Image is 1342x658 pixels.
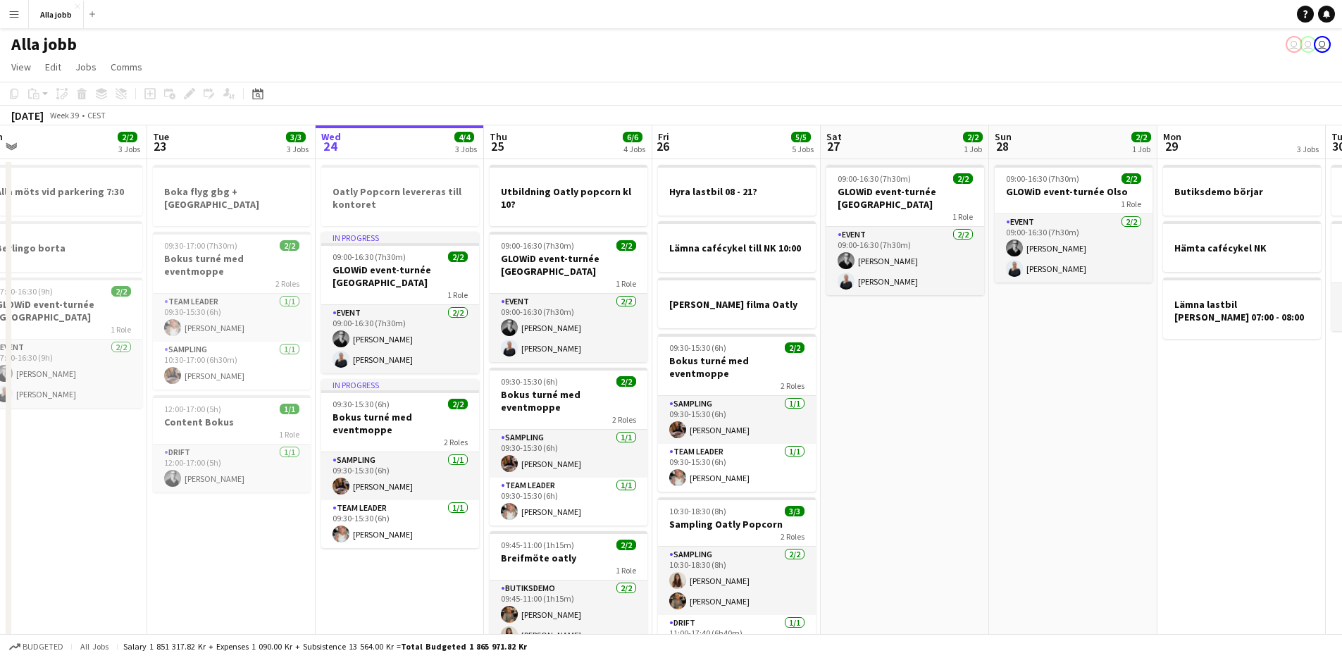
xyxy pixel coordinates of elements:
h3: Bokus turné med eventmoppe [490,388,647,414]
app-job-card: 09:00-16:30 (7h30m)2/2GLOWiD event-turnée [GEOGRAPHIC_DATA]1 RoleEvent2/209:00-16:30 (7h30m)[PERS... [490,232,647,362]
span: 3/3 [785,506,804,516]
span: 09:30-15:30 (6h) [333,399,390,409]
h3: GLOWiD event-turnée [GEOGRAPHIC_DATA] [826,185,984,211]
app-user-avatar: Hedda Lagerbielke [1300,36,1317,53]
span: 23 [151,138,169,154]
app-card-role: Sampling1/109:30-15:30 (6h)[PERSON_NAME] [490,430,647,478]
span: Jobs [75,61,97,73]
span: 09:30-17:00 (7h30m) [164,240,237,251]
app-card-role: Event2/209:00-16:30 (7h30m)[PERSON_NAME][PERSON_NAME] [995,214,1152,283]
h3: Breifmöte oatly [490,552,647,564]
div: 09:30-15:30 (6h)2/2Bokus turné med eventmoppe2 RolesSampling1/109:30-15:30 (6h)[PERSON_NAME]Team ... [490,368,647,526]
span: 09:30-15:30 (6h) [501,376,558,387]
span: Budgeted [23,642,63,652]
span: 09:00-16:30 (7h30m) [501,240,574,251]
span: 2/2 [616,376,636,387]
span: 2/2 [963,132,983,142]
h3: Bokus turné med eventmoppe [658,354,816,380]
div: Hyra lastbil 08 - 21? [658,165,816,216]
app-job-card: 09:30-17:00 (7h30m)2/2Bokus turné med eventmoppe2 RolesTeam Leader1/109:30-15:30 (6h)[PERSON_NAME... [153,232,311,390]
span: 09:45-11:00 (1h15m) [501,540,574,550]
app-job-card: Hämta cafécykel NK [1163,221,1321,272]
h3: Bokus turné med eventmoppe [153,252,311,278]
span: 2/2 [1131,132,1151,142]
app-user-avatar: Hedda Lagerbielke [1286,36,1303,53]
h3: Sampling Oatly Popcorn [658,518,816,530]
span: 24 [319,138,341,154]
span: Fri [658,130,669,143]
h3: Boka flyg gbg + [GEOGRAPHIC_DATA] [153,185,311,211]
span: 2/2 [953,173,973,184]
span: Sat [826,130,842,143]
div: In progress [321,232,479,243]
span: 3/3 [286,132,306,142]
h3: GLOWiD event-turnée Olso [995,185,1152,198]
div: Butiksdemo börjar [1163,165,1321,216]
app-card-role: Butiksdemo2/209:45-11:00 (1h15m)[PERSON_NAME][PERSON_NAME] [490,581,647,649]
span: 4/4 [454,132,474,142]
div: 1 Job [1132,144,1150,154]
span: 2/2 [448,252,468,262]
app-user-avatar: Emil Hasselberg [1314,36,1331,53]
app-job-card: In progress09:30-15:30 (6h)2/2Bokus turné med eventmoppe2 RolesSampling1/109:30-15:30 (6h)[PERSON... [321,379,479,548]
span: 09:30-15:30 (6h) [669,342,726,353]
span: 09:00-16:30 (7h30m) [1006,173,1079,184]
div: In progress [321,379,479,390]
span: 26 [656,138,669,154]
h3: Lämna cafécykel till NK 10:00 [658,242,816,254]
span: 1 Role [952,211,973,222]
div: 12:00-17:00 (5h)1/1Content Bokus1 RoleDrift1/112:00-17:00 (5h)[PERSON_NAME] [153,395,311,492]
div: Salary 1 851 317.82 kr + Expenses 1 090.00 kr + Subsistence 13 564.00 kr = [123,641,527,652]
h3: Lämna lastbil [PERSON_NAME] 07:00 - 08:00 [1163,298,1321,323]
span: Comms [111,61,142,73]
app-card-role: Team Leader1/109:30-15:30 (6h)[PERSON_NAME] [490,478,647,526]
span: 2/2 [118,132,137,142]
span: 12:00-17:00 (5h) [164,404,221,414]
app-card-role: Sampling1/110:30-17:00 (6h30m)[PERSON_NAME] [153,342,311,390]
span: 1 Role [1121,199,1141,209]
div: [DATE] [11,108,44,123]
div: [PERSON_NAME] filma Oatly [658,278,816,328]
app-card-role: Event2/209:00-16:30 (7h30m)[PERSON_NAME][PERSON_NAME] [321,305,479,373]
span: 2 Roles [275,278,299,289]
span: Sun [995,130,1012,143]
app-job-card: Boka flyg gbg + [GEOGRAPHIC_DATA] [153,165,311,226]
app-card-role: Event2/209:00-16:30 (7h30m)[PERSON_NAME][PERSON_NAME] [826,227,984,295]
app-card-role: Sampling1/109:30-15:30 (6h)[PERSON_NAME] [321,452,479,500]
span: 25 [487,138,507,154]
span: 1 Role [616,278,636,289]
span: 2/2 [616,540,636,550]
div: 09:30-15:30 (6h)2/2Bokus turné med eventmoppe2 RolesSampling1/109:30-15:30 (6h)[PERSON_NAME]Team ... [658,334,816,492]
span: 27 [824,138,842,154]
app-card-role: Sampling1/109:30-15:30 (6h)[PERSON_NAME] [658,396,816,444]
app-card-role: Event2/209:00-16:30 (7h30m)[PERSON_NAME][PERSON_NAME] [490,294,647,362]
span: 29 [1161,138,1181,154]
h3: Hämta cafécykel NK [1163,242,1321,254]
app-job-card: 09:45-11:00 (1h15m)2/2Breifmöte oatly1 RoleButiksdemo2/209:45-11:00 (1h15m)[PERSON_NAME][PERSON_N... [490,531,647,649]
span: 10:30-18:30 (8h) [669,506,726,516]
span: 2 Roles [781,380,804,391]
a: Comms [105,58,148,76]
app-card-role: Team Leader1/109:30-15:30 (6h)[PERSON_NAME] [321,500,479,548]
span: Edit [45,61,61,73]
span: All jobs [77,641,111,652]
div: 4 Jobs [623,144,645,154]
div: 3 Jobs [1297,144,1319,154]
span: 2/2 [280,240,299,251]
h3: GLOWiD event-turnée [GEOGRAPHIC_DATA] [490,252,647,278]
app-card-role: Team Leader1/109:30-15:30 (6h)[PERSON_NAME] [153,294,311,342]
app-card-role: Drift1/112:00-17:00 (5h)[PERSON_NAME] [153,445,311,492]
div: Lämna lastbil [PERSON_NAME] 07:00 - 08:00 [1163,278,1321,339]
span: 1/1 [280,404,299,414]
a: Edit [39,58,67,76]
app-card-role: Sampling2/210:30-18:30 (8h)[PERSON_NAME][PERSON_NAME] [658,547,816,615]
app-job-card: Lämna cafécykel till NK 10:00 [658,221,816,272]
span: 6/6 [623,132,642,142]
app-job-card: Oatly Popcorn levereras till kontoret [321,165,479,226]
button: Budgeted [7,639,66,654]
span: 2 Roles [444,437,468,447]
